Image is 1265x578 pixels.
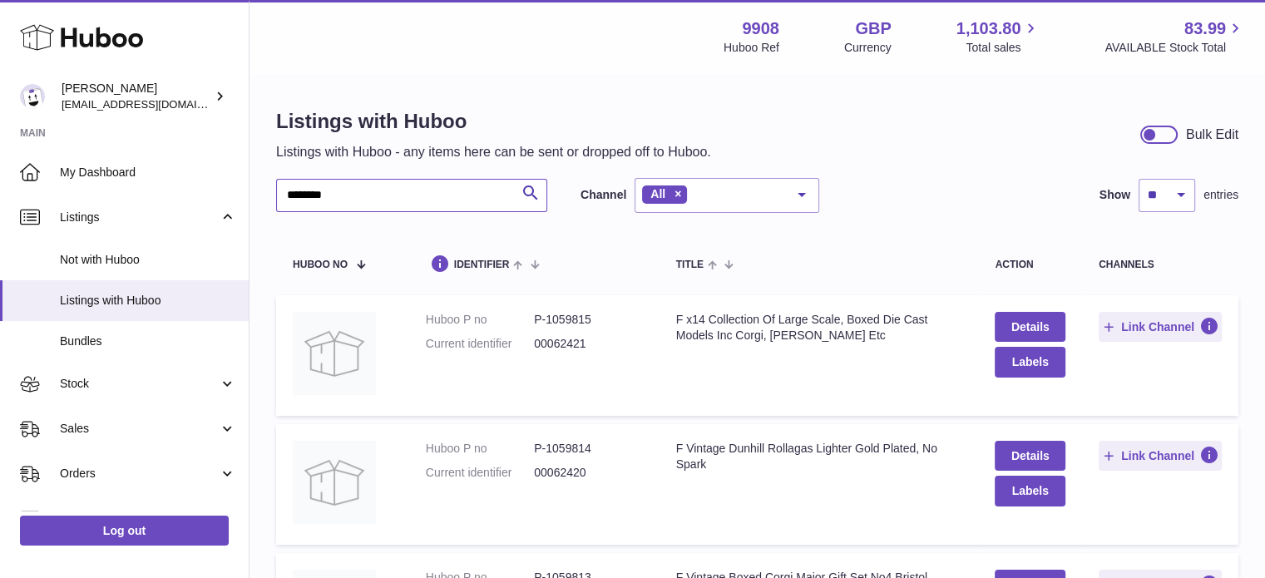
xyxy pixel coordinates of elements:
dt: Huboo P no [426,441,534,457]
button: Link Channel [1099,441,1222,471]
div: F x14 Collection Of Large Scale, Boxed Die Cast Models Inc Corgi, [PERSON_NAME] Etc [676,312,962,343]
div: F Vintage Dunhill Rollagas Lighter Gold Plated, No Spark [676,441,962,472]
span: Huboo no [293,259,348,270]
span: Bundles [60,333,236,349]
button: Link Channel [1099,312,1222,342]
a: 83.99 AVAILABLE Stock Total [1104,17,1245,56]
span: Sales [60,421,219,437]
dd: 00062420 [534,465,642,481]
span: entries [1203,187,1238,203]
img: F x14 Collection Of Large Scale, Boxed Die Cast Models Inc Corgi, E.Stobart Etc [293,312,376,395]
span: Total sales [966,40,1040,56]
span: identifier [454,259,510,270]
span: Not with Huboo [60,252,236,268]
h1: Listings with Huboo [276,108,711,135]
span: AVAILABLE Stock Total [1104,40,1245,56]
span: Link Channel [1121,448,1194,463]
a: Details [995,312,1065,342]
div: Huboo Ref [724,40,779,56]
label: Channel [581,187,626,203]
img: internalAdmin-9908@internal.huboo.com [20,84,45,109]
span: Usage [60,511,236,526]
a: Log out [20,516,229,546]
a: Details [995,441,1065,471]
p: Listings with Huboo - any items here can be sent or dropped off to Huboo. [276,143,711,161]
div: Currency [844,40,892,56]
strong: GBP [855,17,891,40]
span: Listings with Huboo [60,293,236,309]
dt: Current identifier [426,336,534,352]
div: action [995,259,1065,270]
span: Link Channel [1121,319,1194,334]
img: F Vintage Dunhill Rollagas Lighter Gold Plated, No Spark [293,441,376,524]
span: 1,103.80 [956,17,1021,40]
label: Show [1099,187,1130,203]
span: Listings [60,210,219,225]
span: My Dashboard [60,165,236,180]
span: Orders [60,466,219,482]
span: 83.99 [1184,17,1226,40]
div: [PERSON_NAME] [62,81,211,112]
dt: Current identifier [426,465,534,481]
dt: Huboo P no [426,312,534,328]
a: 1,103.80 Total sales [956,17,1040,56]
span: [EMAIL_ADDRESS][DOMAIN_NAME] [62,97,245,111]
span: title [676,259,704,270]
dd: 00062421 [534,336,642,352]
dd: P-1059815 [534,312,642,328]
strong: 9908 [742,17,779,40]
button: Labels [995,347,1065,377]
span: All [650,187,665,200]
dd: P-1059814 [534,441,642,457]
span: Stock [60,376,219,392]
div: channels [1099,259,1222,270]
button: Labels [995,476,1065,506]
div: Bulk Edit [1186,126,1238,144]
